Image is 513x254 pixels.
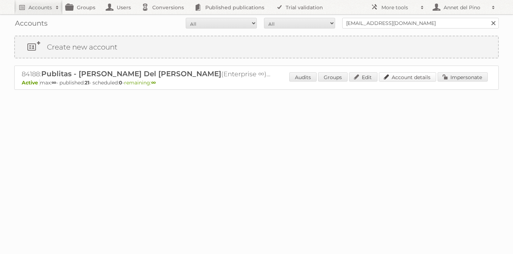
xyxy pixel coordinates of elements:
strong: ∞ [151,79,156,86]
a: Audits [289,72,317,82]
strong: 21 [85,79,89,86]
p: max: - published: - scheduled: - [22,79,491,86]
a: Account details [379,72,436,82]
a: Impersonate [438,72,488,82]
h2: More tools [381,4,417,11]
a: Groups [318,72,348,82]
span: Publitas - [PERSON_NAME] Del [PERSON_NAME] [41,69,221,78]
h2: Accounts [28,4,52,11]
strong: ∞ [52,79,56,86]
span: remaining: [124,79,156,86]
a: Create new account [15,36,498,58]
h2: Annet del Pino [442,4,488,11]
span: Active [22,79,40,86]
a: Edit [349,72,377,82]
h2: 84188: (Enterprise ∞) - TRIAL - Self Service [22,69,271,79]
strong: 0 [119,79,122,86]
